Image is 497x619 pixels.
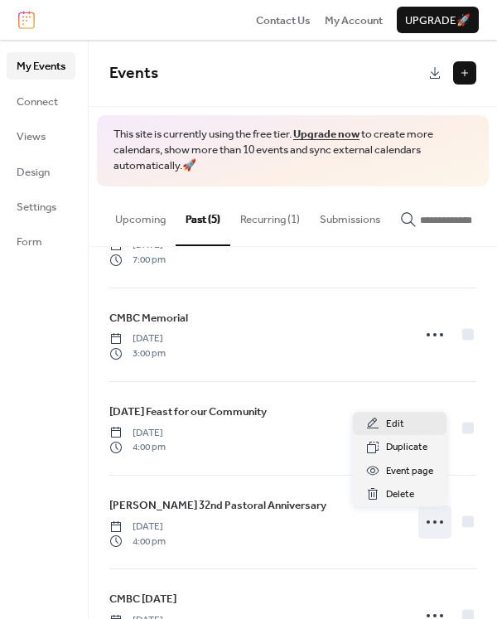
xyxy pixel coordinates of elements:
span: Views [17,128,46,145]
span: This site is currently using the free tier. to create more calendars, show more than 10 events an... [113,127,472,174]
button: Past (5) [176,186,230,246]
span: CMBC [DATE] [109,591,176,607]
span: My Events [17,58,65,75]
a: My Events [7,52,75,79]
a: CMBC Memorial [109,309,188,327]
span: [DATE] [109,520,166,534]
span: Events [109,58,158,89]
a: [DATE] Feast for our Community [109,403,267,421]
span: 4:00 pm [109,440,166,455]
span: 3:00 pm [109,346,166,361]
button: Upgrade🚀 [397,7,479,33]
span: [DATE] Feast for our Community [109,404,267,420]
a: My Account [325,12,383,28]
span: [DATE] [109,331,166,346]
span: Form [17,234,42,250]
a: Views [7,123,75,149]
span: My Account [325,12,383,29]
a: Form [7,228,75,254]
span: Contact Us [256,12,311,29]
span: [PERSON_NAME] 32nd Pastoral Anniversary [109,497,326,514]
span: [DATE] [109,426,166,441]
span: Delete [386,486,414,503]
span: 7:00 pm [109,253,166,268]
span: Event page [386,463,433,480]
span: Design [17,164,50,181]
span: Upgrade 🚀 [405,12,470,29]
a: Design [7,158,75,185]
button: Upcoming [105,186,176,244]
img: logo [18,11,35,29]
span: Settings [17,199,56,215]
a: [PERSON_NAME] 32nd Pastoral Anniversary [109,496,326,515]
a: Connect [7,88,75,114]
a: CMBC [DATE] [109,590,176,608]
button: Recurring (1) [230,186,310,244]
span: Connect [17,94,58,110]
button: Submissions [310,186,390,244]
span: 4:00 pm [109,534,166,549]
span: Edit [386,416,404,433]
a: Settings [7,193,75,220]
a: Upgrade now [293,123,359,145]
span: CMBC Memorial [109,310,188,326]
a: Contact Us [256,12,311,28]
span: Duplicate [386,439,427,456]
